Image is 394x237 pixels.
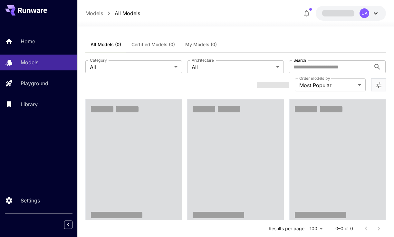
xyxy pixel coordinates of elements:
div: 100 [307,224,325,233]
button: Collapse sidebar [64,221,72,229]
label: Category [90,57,107,63]
nav: breadcrumb [85,9,140,17]
p: Playground [21,79,48,87]
a: Models [85,9,103,17]
label: Order models by [299,76,330,81]
span: My Models (0) [185,42,217,47]
span: All Models (0) [91,42,121,47]
label: Architecture [192,57,214,63]
label: Search [293,57,306,63]
span: All [90,63,172,71]
button: UA [316,6,386,21]
div: UA [360,8,369,18]
span: All [192,63,274,71]
span: Certified Models (0) [131,42,175,47]
a: All Models [115,9,140,17]
p: Library [21,100,38,108]
div: Collapse sidebar [69,219,77,231]
button: Open more filters [375,81,382,89]
p: Models [21,58,38,66]
p: Home [21,37,35,45]
p: Settings [21,197,40,204]
p: 0–0 of 0 [335,225,353,232]
span: Most Popular [299,81,355,89]
p: Results per page [269,225,304,232]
